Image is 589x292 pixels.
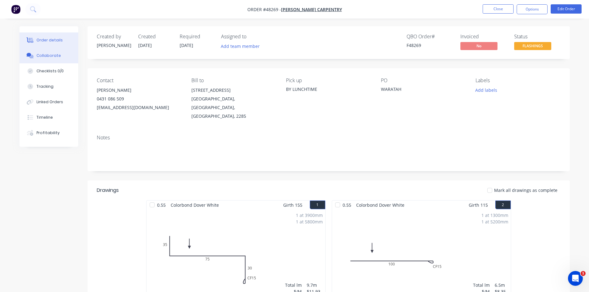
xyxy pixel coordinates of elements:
div: Checklists 0/0 [36,68,64,74]
div: Bill to [191,78,276,83]
div: Timeline [36,115,53,120]
button: Profitability [19,125,78,141]
div: Status [514,34,561,40]
div: BY LUNCHTIME [286,86,371,92]
div: WARATAH [381,86,458,95]
div: 1 at 5200mm [481,218,508,225]
button: Order details [19,32,78,48]
div: QBO Order # [407,34,453,40]
button: 2 [495,201,511,209]
button: Tracking [19,79,78,94]
div: Linked Orders [36,99,63,105]
div: Required [180,34,214,40]
div: [STREET_ADDRESS][GEOGRAPHIC_DATA], [GEOGRAPHIC_DATA], [GEOGRAPHIC_DATA], 2285 [191,86,276,121]
div: Collaborate [36,53,61,58]
iframe: Intercom live chat [568,271,583,286]
div: [EMAIL_ADDRESS][DOMAIN_NAME] [97,103,181,112]
div: Drawings [97,187,119,194]
button: Close [483,4,514,14]
img: Factory [11,5,20,14]
div: F48269 [407,42,453,49]
span: Girth 155 [283,201,302,209]
div: Total lm [285,282,302,288]
div: Created by [97,34,131,40]
span: 0.55 [155,201,168,209]
div: 1 at 1300mm [481,212,508,218]
div: 1 at 5800mm [296,218,323,225]
div: [GEOGRAPHIC_DATA], [GEOGRAPHIC_DATA], [GEOGRAPHIC_DATA], 2285 [191,95,276,121]
button: Edit Order [551,4,582,14]
div: Invoiced [460,34,507,40]
button: Linked Orders [19,94,78,110]
div: [PERSON_NAME] [97,42,131,49]
div: [PERSON_NAME] [97,86,181,95]
button: Collaborate [19,48,78,63]
div: Assigned to [221,34,283,40]
span: 0.55 [340,201,354,209]
span: Colorbond Dover White [168,201,221,209]
span: No [460,42,497,50]
div: Order details [36,37,63,43]
span: [DATE] [180,42,193,48]
button: Timeline [19,110,78,125]
div: Tracking [36,84,53,89]
div: Contact [97,78,181,83]
div: Total lm [473,282,490,288]
div: [PERSON_NAME]0431 086 509[EMAIL_ADDRESS][DOMAIN_NAME] [97,86,181,112]
span: Colorbond Dover White [354,201,407,209]
div: [STREET_ADDRESS] [191,86,276,95]
button: Add team member [221,42,263,50]
div: 1 at 3900mm [296,212,323,218]
div: 9.7m [307,282,323,288]
button: Add team member [217,42,263,50]
div: Pick up [286,78,371,83]
button: FLASHINGS [514,42,551,51]
div: Notes [97,135,561,141]
a: [PERSON_NAME] CARPENTRY [281,6,342,12]
span: Girth 115 [469,201,488,209]
div: Created [138,34,172,40]
span: Mark all drawings as complete [494,187,557,193]
button: 1 [310,201,325,209]
div: Labels [476,78,560,83]
span: [DATE] [138,42,152,48]
span: FLASHINGS [514,42,551,50]
div: 0431 086 509 [97,95,181,103]
div: 6.5m [495,282,508,288]
button: Options [517,4,548,14]
button: Checklists 0/0 [19,63,78,79]
div: Profitability [36,130,60,136]
span: 1 [581,271,586,276]
div: PO [381,78,466,83]
span: Order #48269 - [247,6,281,12]
button: Add labels [472,86,501,94]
